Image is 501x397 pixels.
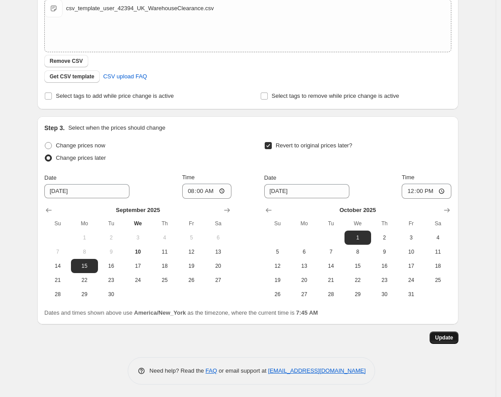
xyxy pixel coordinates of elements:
span: 15 [348,262,368,270]
span: 29 [74,291,94,298]
span: 8 [74,248,94,255]
button: Today Wednesday September 10 2025 [125,245,151,259]
span: 11 [428,248,448,255]
span: 31 [401,291,421,298]
span: 19 [182,262,201,270]
button: Tuesday October 7 2025 [317,245,344,259]
span: 18 [428,262,448,270]
th: Saturday [425,216,451,231]
span: 28 [321,291,341,298]
button: Wednesday September 3 2025 [125,231,151,245]
span: Get CSV template [50,73,94,80]
button: Thursday October 16 2025 [371,259,398,273]
button: Monday September 29 2025 [71,287,98,301]
span: 3 [401,234,421,241]
span: 8 [348,248,368,255]
div: csv_template_user_42394_UK_WarehouseClearance.csv [66,4,214,13]
span: 24 [128,277,148,284]
span: Fr [182,220,201,227]
button: Friday October 10 2025 [398,245,424,259]
button: Friday October 17 2025 [398,259,424,273]
button: Tuesday October 21 2025 [317,273,344,287]
th: Friday [398,216,424,231]
span: 5 [268,248,287,255]
button: Sunday October 5 2025 [264,245,291,259]
span: 28 [48,291,67,298]
th: Wednesday [125,216,151,231]
input: 9/10/2025 [264,184,349,198]
button: Saturday October 4 2025 [425,231,451,245]
button: Get CSV template [44,70,100,83]
span: 14 [321,262,341,270]
span: 10 [128,248,148,255]
th: Thursday [151,216,178,231]
h2: Step 3. [44,123,65,132]
button: Tuesday September 16 2025 [98,259,125,273]
span: 4 [155,234,174,241]
button: Remove CSV [44,55,88,67]
button: Tuesday September 23 2025 [98,273,125,287]
span: Change prices later [56,154,106,161]
span: Sa [428,220,448,227]
span: 1 [348,234,368,241]
span: 18 [155,262,174,270]
th: Monday [291,216,317,231]
th: Wednesday [344,216,371,231]
span: Tu [102,220,121,227]
span: 16 [102,262,121,270]
button: Friday October 24 2025 [398,273,424,287]
button: Monday October 27 2025 [291,287,317,301]
button: Show previous month, August 2025 [43,204,55,216]
button: Wednesday October 15 2025 [344,259,371,273]
button: Sunday September 28 2025 [44,287,71,301]
button: Monday September 8 2025 [71,245,98,259]
button: Saturday September 6 2025 [205,231,231,245]
span: Th [155,220,174,227]
span: 22 [348,277,368,284]
span: 1 [74,234,94,241]
th: Monday [71,216,98,231]
th: Thursday [371,216,398,231]
span: 30 [102,291,121,298]
button: Wednesday October 29 2025 [344,287,371,301]
span: Mo [294,220,314,227]
th: Saturday [205,216,231,231]
th: Sunday [264,216,291,231]
button: Tuesday October 28 2025 [317,287,344,301]
span: 29 [348,291,368,298]
button: Monday October 6 2025 [291,245,317,259]
span: Remove CSV [50,58,83,65]
span: Tu [321,220,341,227]
button: Saturday September 13 2025 [205,245,231,259]
button: Wednesday September 24 2025 [125,273,151,287]
button: Sunday September 7 2025 [44,245,71,259]
a: [EMAIL_ADDRESS][DOMAIN_NAME] [268,367,366,374]
a: FAQ [206,367,217,374]
span: 3 [128,234,148,241]
button: Sunday September 21 2025 [44,273,71,287]
button: Tuesday October 14 2025 [317,259,344,273]
span: 23 [102,277,121,284]
button: Wednesday September 17 2025 [125,259,151,273]
button: Thursday October 30 2025 [371,287,398,301]
button: Sunday October 26 2025 [264,287,291,301]
button: Thursday September 4 2025 [151,231,178,245]
span: 4 [428,234,448,241]
button: Thursday September 25 2025 [151,273,178,287]
span: 16 [375,262,394,270]
span: Revert to original prices later? [276,142,352,149]
span: 22 [74,277,94,284]
a: CSV upload FAQ [98,69,153,84]
span: 13 [208,248,228,255]
span: 6 [294,248,314,255]
button: Show previous month, September 2025 [262,204,275,216]
button: Show next month, November 2025 [441,204,453,216]
span: 27 [208,277,228,284]
span: 11 [155,248,174,255]
button: Sunday October 19 2025 [264,273,291,287]
span: 17 [128,262,148,270]
span: Date [264,174,276,181]
span: 23 [375,277,394,284]
span: 9 [102,248,121,255]
button: Monday September 1 2025 [71,231,98,245]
